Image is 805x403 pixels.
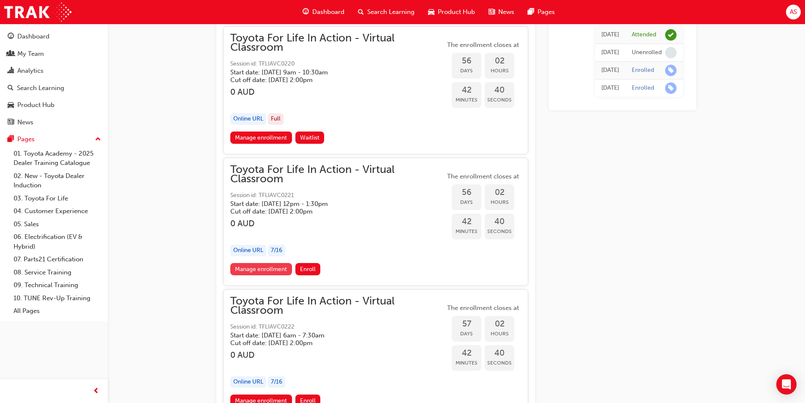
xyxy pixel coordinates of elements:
h5: Start date: [DATE] 6am - 7:30am [230,332,431,339]
span: Days [452,329,481,339]
span: 02 [485,319,514,329]
a: 08. Service Training [10,266,104,279]
button: Pages [3,132,104,147]
h5: Cut off date: [DATE] 2:00pm [230,76,431,84]
span: Hours [485,197,514,207]
div: Unenrolled [632,49,662,57]
div: Product Hub [17,100,55,110]
h5: Cut off date: [DATE] 2:00pm [230,208,431,215]
span: car-icon [8,101,14,109]
a: Manage enrollment [230,263,292,275]
a: News [3,115,104,130]
span: pages-icon [8,136,14,143]
span: Pages [538,7,555,17]
span: 57 [452,319,481,329]
span: Dashboard [312,7,344,17]
span: 42 [452,85,481,95]
span: up-icon [95,134,101,145]
div: Mon Mar 31 2025 09:30:05 GMT+0800 (Australian Western Standard Time) [601,66,619,75]
a: 02. New - Toyota Dealer Induction [10,170,104,192]
span: The enrollment closes at [445,303,521,313]
button: Enroll [295,263,321,275]
a: Dashboard [3,29,104,44]
span: Days [452,66,481,76]
span: news-icon [488,7,495,17]
div: Online URL [230,376,266,388]
div: Wed Apr 09 2025 13:00:00 GMT+0800 (Australian Western Standard Time) [601,30,619,40]
div: Online URL [230,245,266,256]
div: News [17,118,33,127]
a: Search Learning [3,80,104,96]
a: My Team [3,46,104,62]
span: search-icon [358,7,364,17]
div: Search Learning [17,83,64,93]
span: 40 [485,217,514,227]
span: Toyota For Life In Action - Virtual Classroom [230,33,445,52]
span: 42 [452,348,481,358]
span: The enrollment closes at [445,40,521,50]
span: Hours [485,329,514,339]
span: Toyota For Life In Action - Virtual Classroom [230,296,445,315]
div: My Team [17,49,44,59]
span: 42 [452,217,481,227]
a: 05. Sales [10,218,104,231]
button: Toyota For Life In Action - Virtual ClassroomSession id: TFLIAVC0221Start date: [DATE] 12pm - 1:3... [230,165,521,279]
button: AS [786,5,801,19]
div: Open Intercom Messenger [776,374,797,395]
span: learningRecordVerb_ENROLL-icon [665,65,677,76]
div: Mon Mar 31 2025 09:30:16 GMT+0800 (Australian Western Standard Time) [601,48,619,58]
span: 02 [485,56,514,66]
span: chart-icon [8,67,14,75]
div: Enrolled [632,84,654,92]
span: Seconds [485,95,514,105]
span: learningRecordVerb_ENROLL-icon [665,82,677,94]
a: 09. Technical Training [10,279,104,292]
a: news-iconNews [482,3,521,21]
a: 04. Customer Experience [10,205,104,218]
button: Toyota For Life In Action - Virtual ClassroomSession id: TFLIAVC0220Start date: [DATE] 9am - 10:3... [230,33,521,147]
span: search-icon [8,85,14,92]
span: guage-icon [8,33,14,41]
span: 40 [485,348,514,358]
a: Product Hub [3,97,104,113]
span: AS [790,7,797,17]
span: Seconds [485,358,514,368]
span: Search Learning [367,7,415,17]
span: Session id: TFLIAVC0222 [230,322,445,332]
span: Days [452,197,481,207]
a: Analytics [3,63,104,79]
h3: 0 AUD [230,350,445,360]
span: Seconds [485,227,514,236]
h5: Start date: [DATE] 12pm - 1:30pm [230,200,431,208]
button: Waitlist [295,132,325,144]
a: car-iconProduct Hub [421,3,482,21]
span: car-icon [428,7,434,17]
h5: Cut off date: [DATE] 2:00pm [230,339,431,347]
a: All Pages [10,304,104,318]
h3: 0 AUD [230,219,445,228]
span: Product Hub [438,7,475,17]
a: 06. Electrification (EV & Hybrid) [10,230,104,253]
div: Mon Feb 17 2025 14:39:25 GMT+0800 (Australian Western Standard Time) [601,83,619,93]
span: Minutes [452,358,481,368]
span: prev-icon [93,386,99,397]
span: Session id: TFLIAVC0221 [230,191,445,200]
span: Toyota For Life In Action - Virtual Classroom [230,165,445,184]
span: learningRecordVerb_ATTEND-icon [665,29,677,41]
span: 56 [452,188,481,197]
a: guage-iconDashboard [296,3,351,21]
h3: 0 AUD [230,87,445,97]
span: Enroll [300,266,316,273]
div: Analytics [17,66,44,76]
img: Trak [4,3,71,22]
span: Minutes [452,227,481,236]
h5: Start date: [DATE] 9am - 10:30am [230,69,431,76]
span: Waitlist [300,134,319,141]
span: News [498,7,514,17]
div: Dashboard [17,32,49,41]
div: Pages [17,134,35,144]
a: Manage enrollment [230,132,292,144]
a: 03. Toyota For Life [10,192,104,205]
